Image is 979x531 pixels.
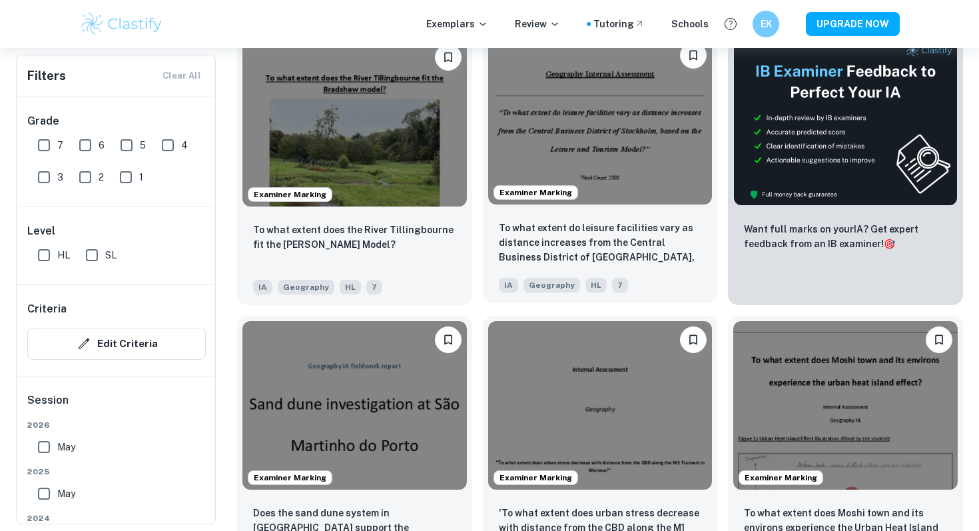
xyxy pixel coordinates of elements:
[248,189,332,201] span: Examiner Marking
[733,39,958,206] img: Thumbnail
[27,419,206,431] span: 2026
[680,42,707,69] button: Bookmark
[248,472,332,484] span: Examiner Marking
[366,280,382,294] span: 7
[753,11,779,37] button: EK
[494,472,577,484] span: Examiner Marking
[483,33,718,305] a: Examiner MarkingBookmarkTo what extent do leisure facilities vary as distance increases from the ...
[488,321,713,489] img: Geography IA example thumbnail: 'To what extent does urban stress decrea
[806,12,900,36] button: UPGRADE NOW
[57,170,63,185] span: 3
[759,17,774,31] h6: EK
[140,138,146,153] span: 5
[27,392,206,419] h6: Session
[79,11,164,37] img: Clastify logo
[680,326,707,353] button: Bookmark
[671,17,709,31] a: Schools
[884,239,895,249] span: 🎯
[488,37,713,205] img: Geography IA example thumbnail: To what extent do leisure facilities var
[499,221,702,266] p: To what extent do leisure facilities vary as distance increases from the Central Business Distric...
[27,301,67,317] h6: Criteria
[612,278,628,292] span: 7
[181,138,188,153] span: 4
[27,512,206,524] span: 2024
[719,13,742,35] button: Help and Feedback
[99,138,105,153] span: 6
[57,138,63,153] span: 7
[523,278,580,292] span: Geography
[27,466,206,478] span: 2025
[242,321,467,489] img: Geography IA example thumbnail: Does the sand dune system in São Martinh
[435,326,462,353] button: Bookmark
[57,486,75,501] span: May
[278,280,334,294] span: Geography
[253,223,456,252] p: To what extent does the River Tillingbourne fit the Bradshaw Model?
[435,44,462,71] button: Bookmark
[499,278,518,292] span: IA
[728,33,963,305] a: ThumbnailWant full marks on yourIA? Get expert feedback from an IB examiner!
[515,17,560,31] p: Review
[139,170,143,185] span: 1
[27,223,206,239] h6: Level
[57,248,70,263] span: HL
[926,326,952,353] button: Bookmark
[733,321,958,489] img: Geography IA example thumbnail: To what extent does Moshi town and its e
[744,222,947,251] p: Want full marks on your IA ? Get expert feedback from an IB examiner!
[237,33,472,305] a: Examiner MarkingBookmarkTo what extent does the River Tillingbourne fit the Bradshaw Model?IAGeog...
[426,17,488,31] p: Exemplars
[593,17,645,31] a: Tutoring
[242,39,467,207] img: Geography IA example thumbnail: To what extent does the River Tillingbou
[585,278,607,292] span: HL
[27,113,206,129] h6: Grade
[340,280,361,294] span: HL
[105,248,117,263] span: SL
[27,328,206,360] button: Edit Criteria
[739,472,822,484] span: Examiner Marking
[494,187,577,199] span: Examiner Marking
[253,280,272,294] span: IA
[27,67,66,85] h6: Filters
[99,170,104,185] span: 2
[57,440,75,454] span: May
